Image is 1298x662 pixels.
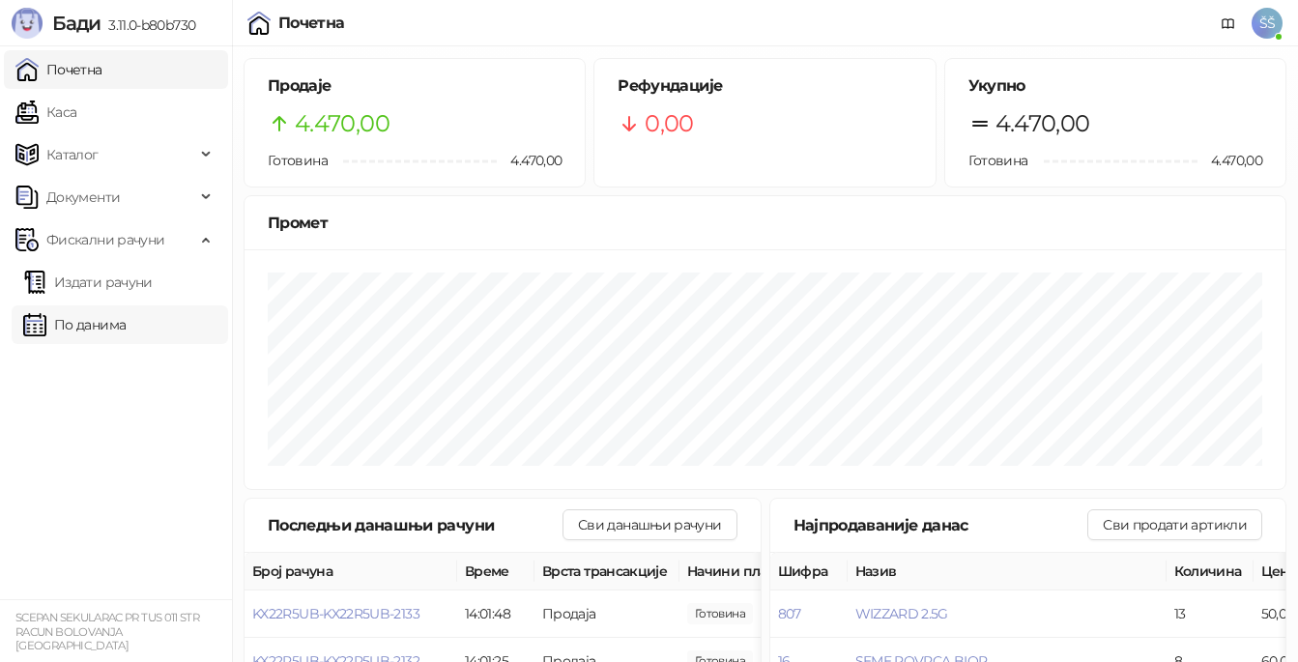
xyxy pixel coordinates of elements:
[1167,553,1254,590] th: Количина
[268,74,562,98] h5: Продаје
[618,74,911,98] h5: Рефундације
[645,105,693,142] span: 0,00
[23,263,153,302] a: Издати рачуни
[46,178,120,216] span: Документи
[46,220,164,259] span: Фискални рачуни
[12,8,43,39] img: Logo
[770,553,848,590] th: Шифра
[497,150,562,171] span: 4.470,00
[778,605,801,622] button: 807
[1197,150,1262,171] span: 4.470,00
[687,603,753,624] span: 240,00
[457,553,534,590] th: Време
[1252,8,1283,39] span: ŠŠ
[15,50,102,89] a: Почетна
[268,211,1262,235] div: Промет
[855,605,948,622] button: WIZZARD 2.5G
[295,105,389,142] span: 4.470,00
[23,305,126,344] a: По данима
[968,152,1028,169] span: Готовина
[52,12,101,35] span: Бади
[278,15,345,31] div: Почетна
[15,93,76,131] a: Каса
[1167,590,1254,638] td: 13
[252,605,419,622] button: KX22R5UB-KX22R5UB-2133
[15,611,199,652] small: SCEPAN SEKULARAC PR TUS 011 STR RACUN BOLOVANJA [GEOGRAPHIC_DATA]
[848,553,1167,590] th: Назив
[679,553,873,590] th: Начини плаћања
[995,105,1090,142] span: 4.470,00
[1213,8,1244,39] a: Документација
[268,513,562,537] div: Последњи данашњи рачуни
[101,16,195,34] span: 3.11.0-b80b730
[562,509,736,540] button: Сви данашњи рачуни
[793,513,1088,537] div: Најпродаваније данас
[1087,509,1262,540] button: Сви продати артикли
[46,135,99,174] span: Каталог
[968,74,1262,98] h5: Укупно
[245,553,457,590] th: Број рачуна
[268,152,328,169] span: Готовина
[534,590,679,638] td: Продаја
[534,553,679,590] th: Врста трансакције
[457,590,534,638] td: 14:01:48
